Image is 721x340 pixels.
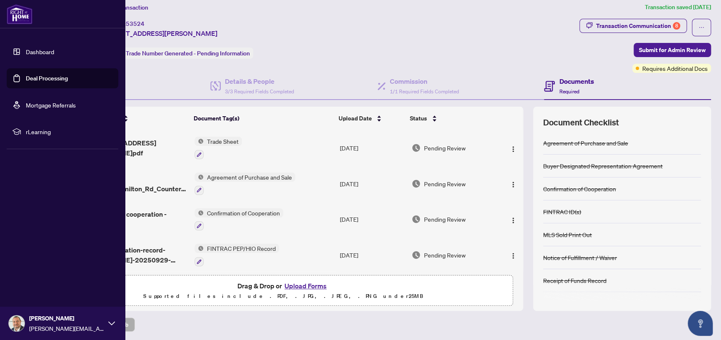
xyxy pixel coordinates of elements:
[412,215,421,224] img: Document Status
[282,280,329,291] button: Upload Forms
[336,202,408,237] td: [DATE]
[407,107,496,130] th: Status
[673,22,680,30] div: 8
[204,244,279,253] span: FINTRAC PEP/HIO Record
[543,276,606,285] div: Receipt of Funds Record
[59,291,508,301] p: Supported files include .PDF, .JPG, .JPEG, .PNG under 25 MB
[559,76,594,86] h4: Documents
[506,248,520,262] button: Logo
[688,311,713,336] button: Open asap
[543,253,617,262] div: Notice of Fulfillment / Waiver
[410,114,427,123] span: Status
[54,275,513,306] span: Drag & Drop orUpload FormsSupported files include .PDF, .JPG, .JPEG, .PNG under25MB
[506,177,520,190] button: Logo
[645,2,711,12] article: Transaction saved [DATE]
[335,107,407,130] th: Upload Date
[642,64,708,73] span: Requires Additional Docs
[506,141,520,155] button: Logo
[543,117,619,128] span: Document Checklist
[510,181,516,188] img: Logo
[195,137,242,159] button: Status IconTrade Sheet
[190,107,335,130] th: Document Tag(s)
[390,76,459,86] h4: Commission
[9,315,25,331] img: Profile Icon
[75,107,191,130] th: (18) File Name
[225,88,294,95] span: 3/3 Required Fields Completed
[424,250,466,260] span: Pending Review
[336,130,408,166] td: [DATE]
[26,101,76,109] a: Mortgage Referrals
[336,166,408,202] td: [DATE]
[543,138,628,147] div: Agreement of Purchase and Sale
[699,25,704,30] span: ellipsis
[204,208,283,217] span: Confirmation of Cooperation
[543,184,616,193] div: Confirmation of Cooperation
[195,208,204,217] img: Status Icon
[510,217,516,224] img: Logo
[78,138,188,158] span: TRS [STREET_ADDRESS][PERSON_NAME]pdf
[390,88,459,95] span: 1/1 Required Fields Completed
[195,244,204,253] img: Status Icon
[338,114,372,123] span: Upload Date
[424,215,466,224] span: Pending Review
[543,161,663,170] div: Buyer Designated Representation Agreement
[412,179,421,188] img: Document Status
[543,207,581,216] div: FINTRAC ID(s)
[412,143,421,152] img: Document Status
[596,19,680,32] div: Transaction Communication
[195,137,204,146] img: Status Icon
[559,88,579,95] span: Required
[78,209,188,229] span: Confirmation of cooperation - EXECUTED.pdf
[126,50,250,57] span: Trade Number Generated - Pending Information
[510,252,516,259] img: Logo
[195,244,279,266] button: Status IconFINTRAC PEP/HIO Record
[26,48,54,55] a: Dashboard
[78,245,188,265] span: fintrac-identification-record-[PERSON_NAME]-20250929-104256.pdf
[204,172,295,182] span: Agreement of Purchase and Sale
[195,172,295,195] button: Status IconAgreement of Purchase and Sale
[639,43,706,57] span: Submit for Admin Review
[336,237,408,273] td: [DATE]
[103,28,217,38] span: [STREET_ADDRESS][PERSON_NAME]
[7,4,32,24] img: logo
[634,43,711,57] button: Submit for Admin Review
[126,20,145,27] span: 53524
[78,174,188,194] span: Accepted APS_1361_Hamilton_Rd_Counter_offer_[DATE] EXECUTED.pdf
[225,76,294,86] h4: Details & People
[26,75,68,82] a: Deal Processing
[506,212,520,226] button: Logo
[204,137,242,146] span: Trade Sheet
[29,324,104,333] span: [PERSON_NAME][EMAIL_ADDRESS][DOMAIN_NAME]
[412,250,421,260] img: Document Status
[424,179,466,188] span: Pending Review
[543,230,592,239] div: MLS Sold Print Out
[26,127,112,136] span: rLearning
[237,280,329,291] span: Drag & Drop or
[195,208,283,231] button: Status IconConfirmation of Cooperation
[103,47,253,59] div: Status:
[424,143,466,152] span: Pending Review
[29,314,104,323] span: [PERSON_NAME]
[510,146,516,152] img: Logo
[104,4,148,11] span: View Transaction
[579,19,687,33] button: Transaction Communication8
[195,172,204,182] img: Status Icon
